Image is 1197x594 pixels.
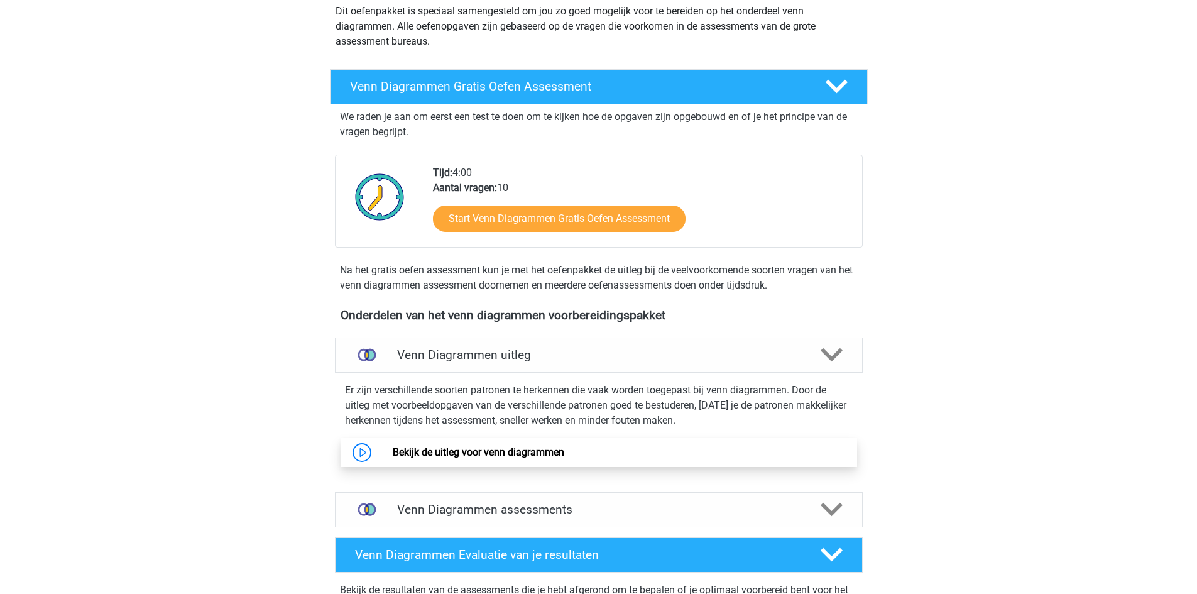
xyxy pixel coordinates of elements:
img: venn diagrammen assessments [351,493,383,525]
a: assessments Venn Diagrammen assessments [330,492,868,527]
h4: Onderdelen van het venn diagrammen voorbereidingspakket [341,308,857,322]
div: 4:00 10 [424,165,861,247]
img: Klok [348,165,412,228]
img: venn diagrammen uitleg [351,339,383,371]
b: Aantal vragen: [433,182,497,194]
a: Venn Diagrammen Evaluatie van je resultaten [330,537,868,573]
h4: Venn Diagrammen Gratis Oefen Assessment [350,79,805,94]
a: Venn Diagrammen Gratis Oefen Assessment [325,69,873,104]
h4: Venn Diagrammen assessments [397,502,801,517]
div: Na het gratis oefen assessment kun je met het oefenpakket de uitleg bij de veelvoorkomende soorte... [335,263,863,293]
p: We raden je aan om eerst een test te doen om te kijken hoe de opgaven zijn opgebouwd en of je het... [340,109,858,140]
a: Start Venn Diagrammen Gratis Oefen Assessment [433,206,686,232]
h4: Venn Diagrammen uitleg [397,348,801,362]
p: Er zijn verschillende soorten patronen te herkennen die vaak worden toegepast bij venn diagrammen... [345,383,853,428]
b: Tijd: [433,167,452,179]
h4: Venn Diagrammen Evaluatie van je resultaten [355,547,801,562]
a: Bekijk de uitleg voor venn diagrammen [393,446,564,458]
p: Dit oefenpakket is speciaal samengesteld om jou zo goed mogelijk voor te bereiden op het onderdee... [336,4,862,49]
a: uitleg Venn Diagrammen uitleg [330,338,868,373]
